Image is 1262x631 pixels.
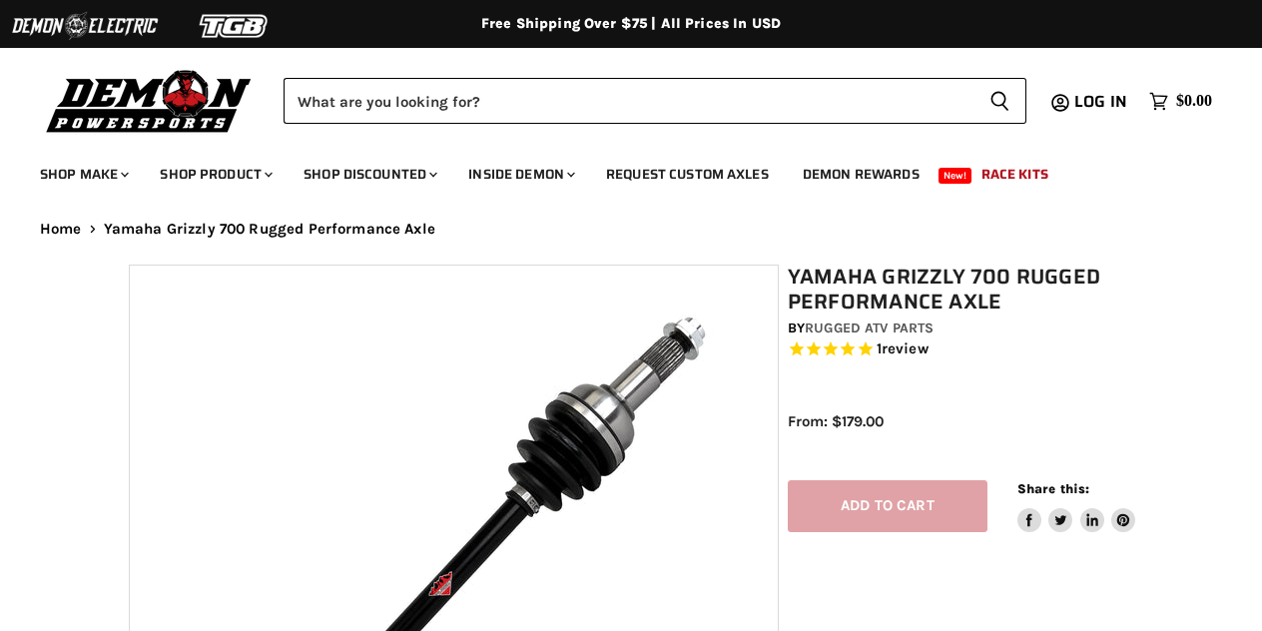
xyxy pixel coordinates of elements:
[453,154,587,195] a: Inside Demon
[284,78,973,124] input: Search
[145,154,285,195] a: Shop Product
[788,265,1142,315] h1: Yamaha Grizzly 700 Rugged Performance Axle
[877,340,929,358] span: 1 reviews
[939,168,972,184] span: New!
[1139,87,1222,116] a: $0.00
[284,78,1026,124] form: Product
[1074,89,1127,114] span: Log in
[160,7,310,45] img: TGB Logo 2
[104,221,435,238] span: Yamaha Grizzly 700 Rugged Performance Axle
[1017,481,1089,496] span: Share this:
[25,146,1207,195] ul: Main menu
[966,154,1063,195] a: Race Kits
[591,154,784,195] a: Request Custom Axles
[10,7,160,45] img: Demon Electric Logo 2
[805,319,934,336] a: Rugged ATV Parts
[289,154,449,195] a: Shop Discounted
[25,154,141,195] a: Shop Make
[973,78,1026,124] button: Search
[1017,480,1136,533] aside: Share this:
[788,317,1142,339] div: by
[40,65,259,136] img: Demon Powersports
[40,221,82,238] a: Home
[882,340,929,358] span: review
[1065,93,1139,111] a: Log in
[788,154,935,195] a: Demon Rewards
[788,339,1142,360] span: Rated 5.0 out of 5 stars 1 reviews
[1176,92,1212,111] span: $0.00
[788,412,884,430] span: From: $179.00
